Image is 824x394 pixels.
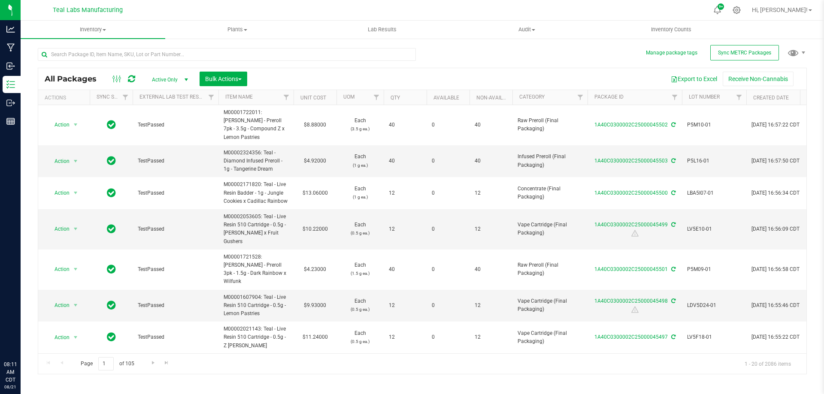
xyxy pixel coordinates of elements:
[518,329,582,346] span: Vape Cartridge (Final Packaging)
[4,361,17,384] p: 08:11 AM CDT
[432,265,464,274] span: 0
[294,290,336,322] td: $9.93000
[594,334,668,340] a: 1A40C0300002C25000045497
[166,26,309,33] span: Plants
[70,299,81,311] span: select
[710,45,779,60] button: Sync METRC Packages
[389,225,421,233] span: 12
[751,189,800,197] span: [DATE] 16:56:34 CDT
[342,161,379,169] p: (1 g ea.)
[751,121,800,129] span: [DATE] 16:57:22 CDT
[518,261,582,277] span: Raw Preroll (Final Packaging)
[646,49,697,57] button: Manage package tags
[670,122,676,128] span: Sync from Compliance System
[225,94,253,100] a: Item Name
[356,26,408,33] span: Lab Results
[723,72,794,86] button: Receive Non-Cannabis
[342,305,379,313] p: (0.5 g ea.)
[432,301,464,310] span: 0
[200,72,247,86] button: Bulk Actions
[47,331,70,343] span: Action
[519,94,545,100] a: Category
[751,157,800,165] span: [DATE] 16:57:50 CDT
[689,94,720,100] a: Lot Number
[670,222,676,228] span: Sync from Compliance System
[594,266,668,272] a: 1A40C0300002C25000045501
[294,177,336,209] td: $13.06000
[300,95,326,101] a: Unit Cost
[751,265,800,274] span: [DATE] 16:56:58 CDT
[389,189,421,197] span: 12
[518,117,582,133] span: Raw Preroll (Final Packaging)
[224,149,288,174] span: M00002324356: Teal - Diamond Infused Preroll - 1g - Tangerine Dream
[224,293,288,318] span: M00001607904: Teal - Live Resin 510 Cartridge - 0.5g - Lemon Pastries
[342,297,379,313] span: Each
[310,21,454,39] a: Lab Results
[389,333,421,341] span: 12
[732,90,746,105] a: Filter
[518,221,582,237] span: Vape Cartridge (Final Packaging)
[98,357,114,370] input: 1
[455,26,599,33] span: Audit
[670,298,676,304] span: Sync from Compliance System
[205,75,242,82] span: Bulk Actions
[665,72,723,86] button: Export to Excel
[294,209,336,250] td: $10.22000
[204,90,218,105] a: Filter
[45,74,105,84] span: All Packages
[279,90,294,105] a: Filter
[370,90,384,105] a: Filter
[738,357,798,370] span: 1 - 20 of 2086 items
[454,21,599,39] a: Audit
[475,301,507,310] span: 12
[294,250,336,290] td: $4.23000
[599,21,744,39] a: Inventory Counts
[107,263,116,275] span: In Sync
[73,357,141,370] span: Page of 105
[138,301,213,310] span: TestPassed
[70,331,81,343] span: select
[4,384,17,390] p: 08/21
[224,325,288,350] span: M00002021143: Teal - Live Resin 510 Cartridge - 0.5g - Z [PERSON_NAME]
[6,99,15,107] inline-svg: Outbound
[687,333,741,341] span: LV5F18-01
[586,229,683,238] div: Contains Remediated Product
[391,95,400,101] a: Qty
[6,80,15,89] inline-svg: Inventory
[342,221,379,237] span: Each
[573,90,588,105] a: Filter
[47,187,70,199] span: Action
[586,305,683,314] div: Contains Remediated Product
[97,94,130,100] a: Sync Status
[21,26,165,33] span: Inventory
[389,265,421,274] span: 40
[342,153,379,169] span: Each
[594,94,624,100] a: Package ID
[9,325,34,351] iframe: Resource center
[432,157,464,165] span: 0
[342,193,379,201] p: (1 g ea.)
[107,187,116,199] span: In Sync
[138,189,213,197] span: TestPassed
[594,298,668,304] a: 1A40C0300002C25000045498
[753,95,789,101] a: Created Date
[389,121,421,129] span: 40
[687,189,741,197] span: LBA5I07-01
[138,265,213,274] span: TestPassed
[139,94,207,100] a: External Lab Test Result
[70,263,81,275] span: select
[670,190,676,196] span: Sync from Compliance System
[138,157,213,165] span: TestPassed
[670,266,676,272] span: Sync from Compliance System
[138,121,213,129] span: TestPassed
[432,121,464,129] span: 0
[70,223,81,235] span: select
[224,180,288,205] span: M00002171820: Teal - Live Resin Badder - 1g - Jungle Cookies x Cadillac Rainbow
[107,223,116,235] span: In Sync
[476,95,515,101] a: Non-Available
[751,225,800,233] span: [DATE] 16:56:09 CDT
[294,105,336,145] td: $8.88000
[47,299,70,311] span: Action
[342,269,379,277] p: (1.5 g ea.)
[342,337,379,346] p: (0.5 g ea.)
